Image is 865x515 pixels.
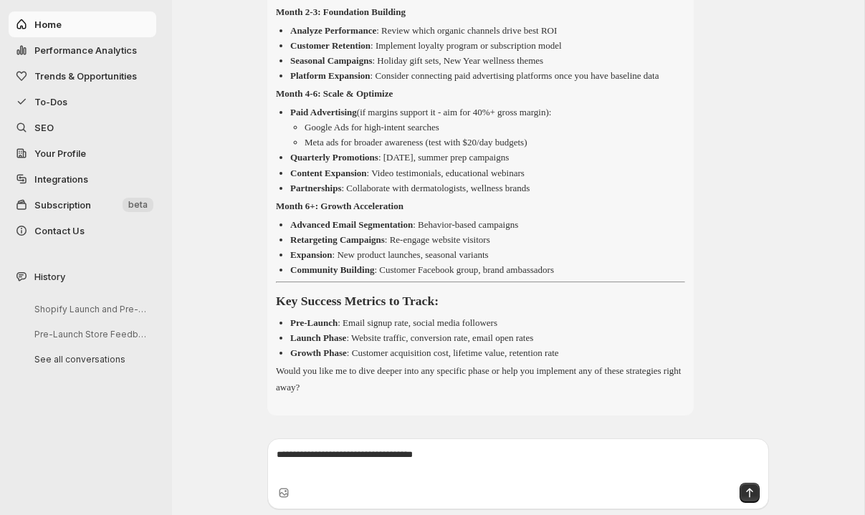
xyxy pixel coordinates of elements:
[23,323,159,345] button: Pre-Launch Store Feedback
[290,107,357,117] strong: Paid Advertising
[290,183,530,193] p: : Collaborate with dermatologists, wellness brands
[290,234,490,245] p: : Re-engage website visitors
[9,37,156,63] button: Performance Analytics
[9,140,156,166] a: Your Profile
[34,44,137,56] span: Performance Analytics
[9,89,156,115] button: To-Dos
[34,199,91,211] span: Subscription
[290,332,533,343] p: : Website traffic, conversion rate, email open rates
[290,317,338,328] strong: Pre-Launch
[276,201,403,211] strong: Month 6+: Growth Acceleration
[290,70,659,81] p: : Consider connecting paid advertising platforms once you have baseline data
[290,168,525,178] p: : Video testimonials, educational webinars
[34,122,54,133] span: SEO
[290,152,509,163] p: : [DATE], summer prep campaigns
[290,25,376,36] strong: Analyze Performance
[34,96,67,107] span: To-Dos
[277,486,291,500] button: Upload image
[290,332,346,343] strong: Launch Phase
[34,70,137,82] span: Trends & Opportunities
[9,218,156,244] button: Contact Us
[290,347,347,358] strong: Growth Phase
[290,70,371,81] strong: Platform Expansion
[34,269,65,284] span: History
[290,249,489,260] p: : New product launches, seasonal variants
[9,192,156,218] button: Subscription
[9,11,156,37] button: Home
[290,168,367,178] strong: Content Expansion
[23,348,159,370] button: See all conversations
[290,40,371,51] strong: Customer Retention
[34,148,86,159] span: Your Profile
[276,6,406,17] strong: Month 2-3: Foundation Building
[23,298,159,320] button: Shopify Launch and Pre-Launch Strategy
[34,19,62,30] span: Home
[9,115,156,140] a: SEO
[276,363,685,395] p: Would you like me to dive deeper into any specific phase or help you implement any of these strat...
[290,55,543,66] p: : Holiday gift sets, New Year wellness themes
[290,264,374,275] strong: Community Building
[740,483,760,503] button: Send message
[290,40,562,51] p: : Implement loyalty program or subscription model
[276,88,393,99] strong: Month 4-6: Scale & Optimize
[290,249,333,260] strong: Expansion
[128,199,148,211] span: beta
[290,152,378,163] strong: Quarterly Promotions
[290,25,557,36] p: : Review which organic channels drive best ROI
[290,234,385,245] strong: Retargeting Campaigns
[34,225,85,236] span: Contact Us
[9,166,156,192] a: Integrations
[276,294,439,308] strong: Key Success Metrics to Track:
[290,264,554,275] p: : Customer Facebook group, brand ambassadors
[290,317,497,328] p: : Email signup rate, social media followers
[305,120,685,135] li: Google Ads for high-intent searches
[290,55,373,66] strong: Seasonal Campaigns
[290,219,518,230] p: : Behavior-based campaigns
[290,107,551,117] p: (if margins support it - aim for 40%+ gross margin):
[290,347,559,358] p: : Customer acquisition cost, lifetime value, retention rate
[9,63,156,89] button: Trends & Opportunities
[34,173,88,185] span: Integrations
[305,135,685,150] li: Meta ads for broader awareness (test with $20/day budgets)
[290,219,413,230] strong: Advanced Email Segmentation
[290,183,342,193] strong: Partnerships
